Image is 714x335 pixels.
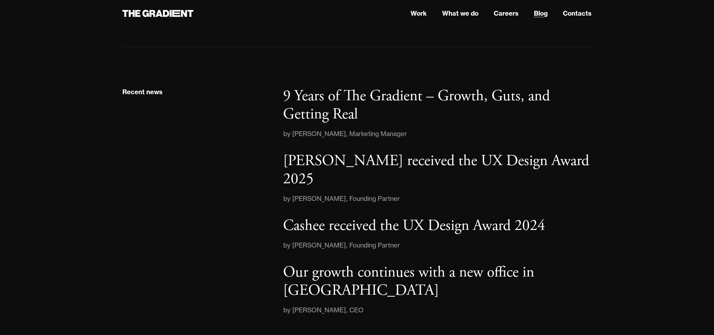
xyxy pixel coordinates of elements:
p: [PERSON_NAME] received the UX Design Award 2025 [283,151,589,189]
a: What we do [442,9,478,18]
div: Marketing Manager [349,129,407,139]
p: Our growth continues with a new office in [GEOGRAPHIC_DATA] [283,263,534,301]
a: Work [411,9,427,18]
a: [PERSON_NAME] received the UX Design Award 2025 [283,152,592,188]
div: , [346,129,349,139]
div: by [283,240,292,250]
p: Cashee received the UX Design Award 2024 [283,216,545,235]
div: by [283,129,292,139]
a: 9 Years of The Gradient – Growth, Guts, and Getting Real [283,87,592,124]
a: Cashee received the UX Design Award 2024 [283,217,592,235]
div: , [346,305,349,315]
div: Founding Partner [349,194,400,204]
div: CEO [349,305,364,315]
div: by [283,305,292,315]
div: , [346,240,349,250]
div: by [283,194,292,204]
div: [PERSON_NAME] [292,305,346,315]
div: Recent news [122,88,163,96]
a: Blog [534,9,548,18]
a: Careers [494,9,519,18]
div: , [346,194,349,204]
div: [PERSON_NAME] [292,129,346,139]
a: Our growth continues with a new office in [GEOGRAPHIC_DATA] [283,263,592,300]
div: [PERSON_NAME] [292,240,346,250]
a: Contacts [563,9,592,18]
p: 9 Years of The Gradient – Growth, Guts, and Getting Real [283,86,550,124]
div: Founding Partner [349,240,400,250]
div: [PERSON_NAME] [292,194,346,204]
